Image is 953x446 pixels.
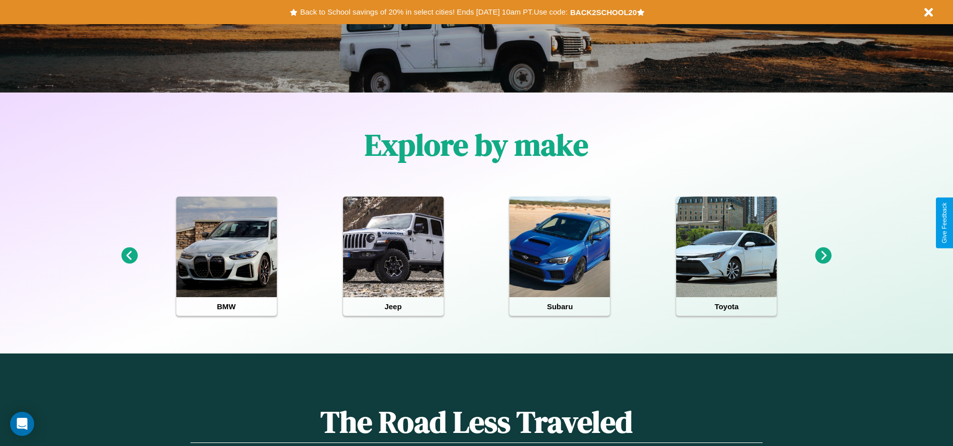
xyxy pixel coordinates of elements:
[176,297,277,316] h4: BMW
[10,412,34,436] div: Open Intercom Messenger
[365,124,588,165] h1: Explore by make
[190,401,762,443] h1: The Road Less Traveled
[297,5,570,19] button: Back to School savings of 20% in select cities! Ends [DATE] 10am PT.Use code:
[570,8,637,17] b: BACK2SCHOOL20
[941,203,948,243] div: Give Feedback
[509,297,610,316] h4: Subaru
[343,297,444,316] h4: Jeep
[676,297,777,316] h4: Toyota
